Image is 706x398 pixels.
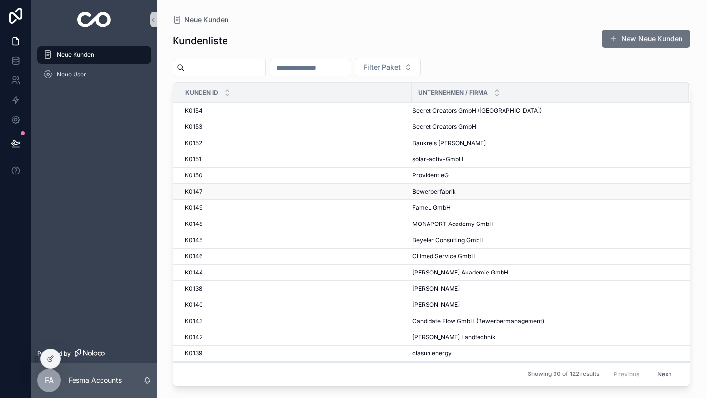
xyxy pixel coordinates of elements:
[185,139,406,147] a: K0152
[185,204,406,212] a: K0149
[77,12,111,27] img: App logo
[412,123,476,131] span: Secret Creators GmbH
[185,107,406,115] a: K0154
[31,39,157,96] div: scrollable content
[185,172,406,179] a: K0150
[185,123,202,131] span: K0153
[412,285,677,293] a: [PERSON_NAME]
[173,15,228,25] a: Neue Kunden
[412,285,460,293] span: [PERSON_NAME]
[185,204,202,212] span: K0149
[45,374,54,386] span: FA
[185,155,406,163] a: K0151
[412,236,677,244] a: Beyeler Consulting GmbH
[185,317,202,325] span: K0143
[412,269,677,276] a: [PERSON_NAME] Akademie GmbH
[651,367,678,382] button: Next
[185,252,202,260] span: K0146
[185,269,203,276] span: K0144
[412,301,460,309] span: [PERSON_NAME]
[412,220,677,228] a: MONAPORT Academy GmbH
[185,333,406,341] a: K0142
[185,107,202,115] span: K0154
[57,71,86,78] span: Neue User
[412,333,677,341] a: [PERSON_NAME] Landtechnik
[412,252,677,260] a: CHmed Service GmbH
[412,155,463,163] span: solar-activ-GmbH
[37,66,151,83] a: Neue User
[412,188,456,196] span: Bewerberfabrik
[602,30,690,48] button: New Neue Kunden
[185,269,406,276] a: K0144
[412,139,677,147] a: Baukreis [PERSON_NAME]
[412,236,484,244] span: Beyeler Consulting GmbH
[185,301,203,309] span: K0140
[185,188,406,196] a: K0147
[185,301,406,309] a: K0140
[412,252,476,260] span: CHmed Service GmbH
[412,107,542,115] span: Secret Creators GmbH ([GEOGRAPHIC_DATA])
[185,252,406,260] a: K0146
[412,349,452,357] span: clasun energy
[412,172,677,179] a: Provident eG
[355,58,421,76] button: Select Button
[412,349,677,357] a: clasun energy
[412,220,494,228] span: MONAPORT Academy GmbH
[185,139,202,147] span: K0152
[185,349,406,357] a: K0139
[185,349,202,357] span: K0139
[363,62,401,72] span: Filter Paket
[412,317,544,325] span: Candidate Flow GmbH (Bewerbermanagement)
[185,220,202,228] span: K0148
[37,46,151,64] a: Neue Kunden
[185,188,202,196] span: K0147
[412,333,496,341] span: [PERSON_NAME] Landtechnik
[185,236,202,244] span: K0145
[412,139,486,147] span: Baukreis [PERSON_NAME]
[69,375,122,385] p: Fesma Accounts
[173,34,228,48] h1: Kundenliste
[412,317,677,325] a: Candidate Flow GmbH (Bewerbermanagement)
[185,333,202,341] span: K0142
[185,220,406,228] a: K0148
[412,204,451,212] span: FameL GmbH
[418,89,488,97] span: Unternehmen / Firma
[412,107,677,115] a: Secret Creators GmbH ([GEOGRAPHIC_DATA])
[412,301,677,309] a: [PERSON_NAME]
[185,236,406,244] a: K0145
[185,123,406,131] a: K0153
[412,123,677,131] a: Secret Creators GmbH
[412,188,677,196] a: Bewerberfabrik
[185,285,406,293] a: K0138
[185,172,202,179] span: K0150
[184,15,228,25] span: Neue Kunden
[528,371,599,378] span: Showing 30 of 122 results
[412,269,508,276] span: [PERSON_NAME] Akademie GmbH
[185,285,202,293] span: K0138
[185,155,201,163] span: K0151
[412,172,449,179] span: Provident eG
[31,345,157,363] a: Powered by
[185,89,218,97] span: Kunden ID
[185,317,406,325] a: K0143
[412,204,677,212] a: FameL GmbH
[57,51,94,59] span: Neue Kunden
[412,155,677,163] a: solar-activ-GmbH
